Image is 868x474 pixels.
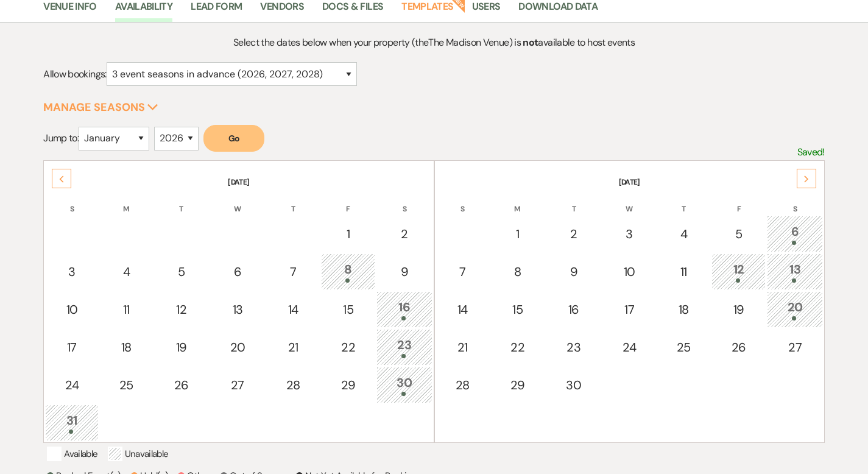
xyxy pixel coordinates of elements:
[273,338,313,356] div: 21
[328,300,369,319] div: 15
[161,376,202,394] div: 26
[216,300,258,319] div: 13
[108,447,169,461] p: Unavailable
[161,338,202,356] div: 19
[546,189,601,214] th: T
[718,260,759,283] div: 12
[552,300,595,319] div: 16
[774,222,816,245] div: 6
[774,260,816,283] div: 13
[383,373,425,396] div: 30
[216,376,258,394] div: 27
[107,338,146,356] div: 18
[436,162,823,188] th: [DATE]
[107,300,146,319] div: 11
[161,300,202,319] div: 12
[664,263,704,281] div: 11
[767,189,822,214] th: S
[321,189,375,214] th: F
[52,263,91,281] div: 3
[328,260,369,283] div: 8
[552,376,595,394] div: 30
[45,162,432,188] th: [DATE]
[664,338,704,356] div: 25
[52,411,91,434] div: 31
[552,338,595,356] div: 23
[609,263,649,281] div: 10
[267,189,320,214] th: T
[107,376,146,394] div: 25
[664,225,704,243] div: 4
[497,376,538,394] div: 29
[443,338,482,356] div: 21
[711,189,766,214] th: F
[216,263,258,281] div: 6
[718,338,759,356] div: 26
[490,189,545,214] th: M
[383,298,425,320] div: 16
[328,338,369,356] div: 22
[100,189,153,214] th: M
[774,298,816,320] div: 20
[774,338,816,356] div: 27
[47,447,97,461] p: Available
[523,36,538,49] strong: not
[797,144,825,160] p: Saved!
[664,300,704,319] div: 18
[436,189,489,214] th: S
[52,338,91,356] div: 17
[273,263,313,281] div: 7
[43,68,106,80] span: Allow bookings:
[328,376,369,394] div: 29
[443,376,482,394] div: 28
[43,102,158,113] button: Manage Seasons
[45,189,98,214] th: S
[609,338,649,356] div: 24
[52,300,91,319] div: 10
[609,225,649,243] div: 3
[552,263,595,281] div: 9
[718,300,759,319] div: 19
[328,225,369,243] div: 1
[107,263,146,281] div: 4
[497,300,538,319] div: 15
[497,263,538,281] div: 8
[552,225,595,243] div: 2
[383,263,425,281] div: 9
[210,189,265,214] th: W
[273,376,313,394] div: 28
[161,263,202,281] div: 5
[609,300,649,319] div: 17
[216,338,258,356] div: 20
[376,189,432,214] th: S
[602,189,655,214] th: W
[497,225,538,243] div: 1
[273,300,313,319] div: 14
[154,189,208,214] th: T
[443,263,482,281] div: 7
[383,225,425,243] div: 2
[52,376,91,394] div: 24
[141,35,727,51] p: Select the dates below when your property (the The Madison Venue ) is available to host events
[718,225,759,243] div: 5
[43,132,79,144] span: Jump to:
[383,336,425,358] div: 23
[497,338,538,356] div: 22
[657,189,710,214] th: T
[443,300,482,319] div: 14
[203,125,264,152] button: Go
